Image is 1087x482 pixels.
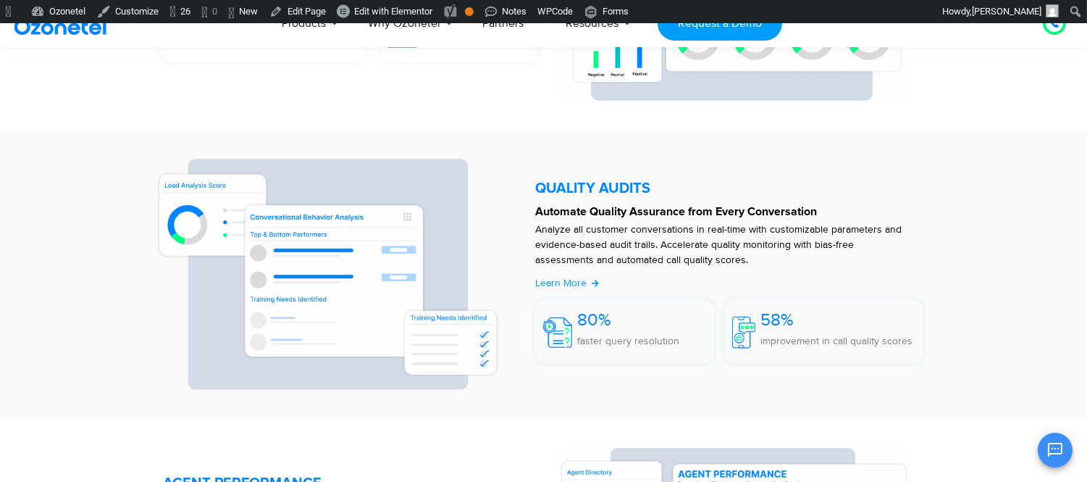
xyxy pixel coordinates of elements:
[354,6,432,17] span: Edit with Elementor
[760,333,912,349] p: improvement in call quality scores
[658,7,781,41] a: Request a Demo
[972,6,1041,17] span: [PERSON_NAME]
[577,309,611,331] span: 80%
[732,317,755,349] img: 58%
[465,7,474,16] div: OK
[535,222,910,267] p: Analyze all customer conversations in real-time with customizable parameters and evidence-based a...
[577,333,679,349] p: faster query resolution
[543,317,572,348] img: 80%
[535,277,587,289] span: Learn More
[760,309,794,331] span: 58%
[535,181,924,196] h5: QUALITY AUDITS
[535,275,600,291] a: Learn More
[535,206,817,217] strong: Automate Quality Assurance from Every Conversation
[1038,433,1073,468] button: Open chat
